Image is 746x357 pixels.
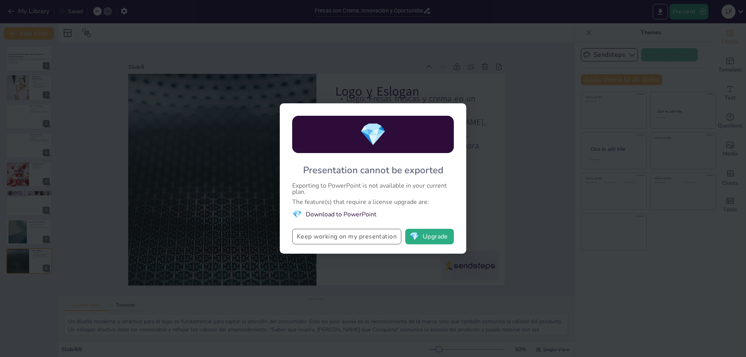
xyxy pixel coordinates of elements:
div: The feature(s) that require a license upgrade are: [292,199,454,205]
span: diamond [359,120,387,150]
li: Download to PowerPoint [292,209,454,219]
button: diamondUpgrade [405,229,454,244]
span: diamond [410,233,419,240]
div: Presentation cannot be exported [303,164,443,176]
span: diamond [292,209,302,219]
div: Exporting to PowerPoint is not available in your current plan. [292,183,454,195]
button: Keep working on my presentation [292,229,401,244]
